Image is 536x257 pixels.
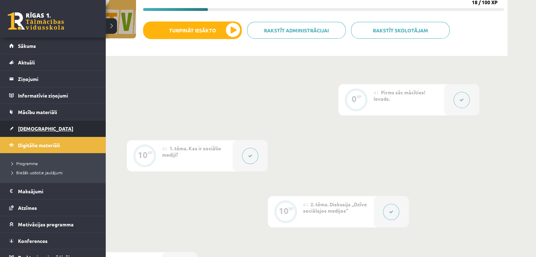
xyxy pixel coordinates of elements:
[138,152,148,158] div: 10
[143,21,242,39] button: Turpināt iesākto
[9,120,97,137] a: [DEMOGRAPHIC_DATA]
[9,54,97,70] a: Aktuāli
[162,146,167,151] span: #2
[303,201,367,214] span: 2. tēma. Diskusija ,,Dzīve sociālajos medijos’’
[9,87,97,104] a: Informatīvie ziņojumi
[9,71,97,87] a: Ziņojumi
[162,145,221,158] span: 1. tēma. Kas ir sociālie mediji?
[8,12,64,30] a: Rīgas 1. Tālmācības vidusskola
[18,125,73,132] span: [DEMOGRAPHIC_DATA]
[18,142,60,148] span: Digitālie materiāli
[9,104,97,120] a: Mācību materiāli
[18,59,35,65] span: Aktuāli
[148,151,153,155] div: XP
[18,87,97,104] legend: Informatīvie ziņojumi
[352,96,357,102] div: 0
[9,183,97,199] a: Maksājumi
[18,43,36,49] span: Sākums
[279,208,289,214] div: 10
[9,216,97,232] a: Motivācijas programma
[303,202,308,207] span: #3
[351,22,450,39] a: Rakstīt skolotājam
[9,169,99,176] a: Biežāk uzdotie jautājumi
[18,71,97,87] legend: Ziņojumi
[9,137,97,153] a: Digitālie materiāli
[18,238,48,244] span: Konferences
[18,205,37,211] span: Atzīmes
[289,207,294,211] div: XP
[18,109,57,115] span: Mācību materiāli
[18,221,74,227] span: Motivācijas programma
[9,170,63,175] span: Biežāk uzdotie jautājumi
[9,161,38,166] span: Programma
[18,183,97,199] legend: Maksājumi
[374,89,425,102] span: Pirms sāc mācīties! Ievads.
[374,90,379,95] span: #1
[247,22,346,39] a: Rakstīt administrācijai
[9,233,97,249] a: Konferences
[9,38,97,54] a: Sākums
[9,160,99,167] a: Programma
[357,95,362,99] div: XP
[9,200,97,216] a: Atzīmes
